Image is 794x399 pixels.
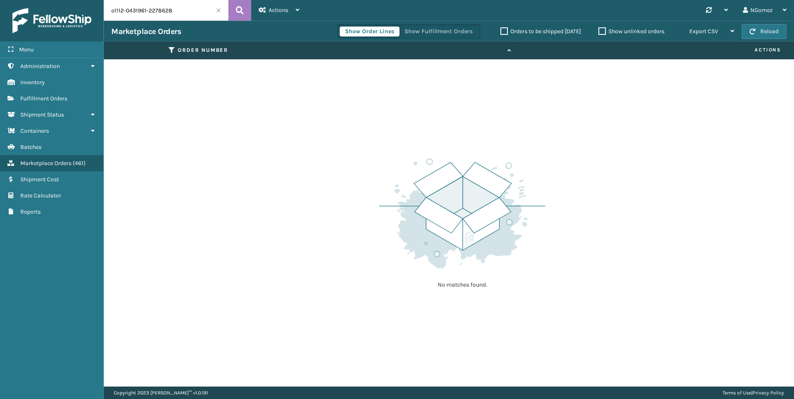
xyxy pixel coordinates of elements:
span: ( 461 ) [73,160,86,167]
label: Show unlinked orders [598,28,664,35]
span: Marketplace Orders [20,160,71,167]
span: Shipment Cost [20,176,59,183]
span: Actions [522,43,786,57]
span: Actions [269,7,288,14]
button: Show Order Lines [340,27,399,36]
span: Shipment Status [20,111,64,118]
div: | [723,387,784,399]
label: Order Number [178,46,503,54]
a: Privacy Policy [752,390,784,396]
span: Administration [20,63,60,70]
p: Copyright 2023 [PERSON_NAME]™ v 1.0.191 [114,387,208,399]
img: logo [12,8,91,33]
a: Terms of Use [723,390,751,396]
button: Show Fulfillment Orders [399,27,478,36]
span: Reports [20,208,41,215]
span: Menu [19,46,34,53]
span: Rate Calculator [20,192,61,199]
button: Reload [742,24,787,39]
label: Orders to be shipped [DATE] [500,28,581,35]
span: Batches [20,144,42,151]
h3: Marketplace Orders [111,27,181,36]
span: Inventory [20,79,45,86]
span: Export CSV [689,28,718,35]
span: Fulfillment Orders [20,95,67,102]
span: Containers [20,127,49,134]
